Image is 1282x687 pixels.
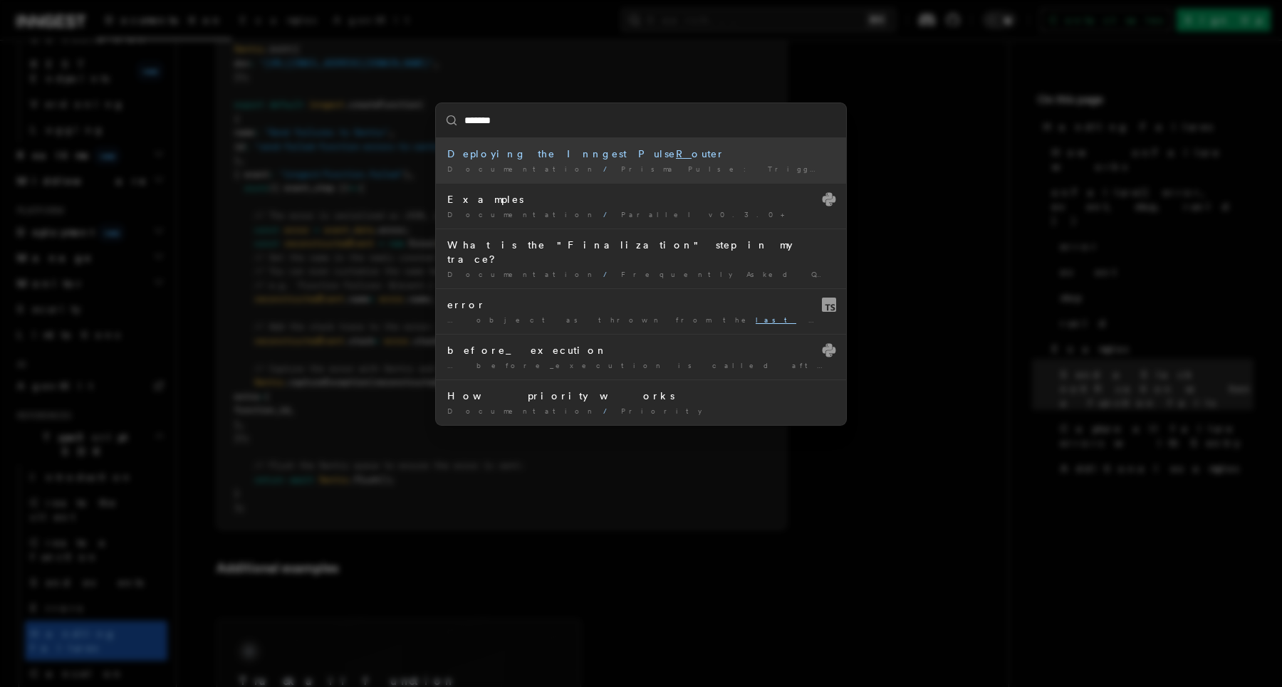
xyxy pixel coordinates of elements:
span: / [603,270,615,278]
div: What is the "Finalization" step in my trace? [447,238,835,266]
span: Documentation [447,164,598,173]
span: / [603,164,615,173]
div: … before_execution is called after eturning the memoized step … [447,360,835,371]
div: error [447,298,835,312]
mark: last [756,315,796,324]
div: before_execution [447,343,835,357]
div: … object as thrown from the etry in your main … [447,315,835,325]
span: / [603,407,615,415]
div: How priority works [447,389,835,403]
span: Documentation [447,210,598,219]
span: / [603,210,615,219]
div: Examples [447,192,835,206]
div: Deploying the Inngest Pulse outer [447,147,835,161]
mark: R [676,148,692,159]
span: Frequently Asked Questions (FAQs) [621,270,980,278]
span: Parallel v0.3.0+ [621,210,793,219]
span: Prisma Pulse: Trigger Functions from database changes [621,164,1186,173]
span: Documentation [447,270,598,278]
span: Documentation [447,407,598,415]
span: Priority [621,407,704,415]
